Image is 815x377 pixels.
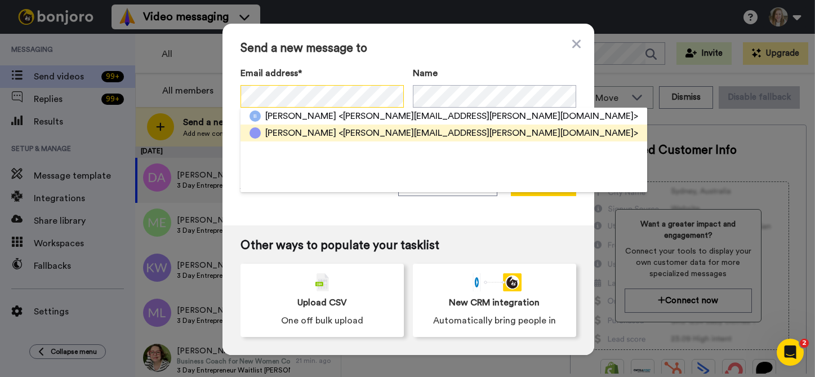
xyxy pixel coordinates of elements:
span: Upload CSV [297,296,347,309]
img: %20%20.png [250,127,261,139]
img: b.png [250,110,261,122]
span: Automatically bring people in [433,314,556,327]
span: Name [413,66,438,80]
span: <[PERSON_NAME][EMAIL_ADDRESS][PERSON_NAME][DOMAIN_NAME]> [339,126,638,140]
span: [PERSON_NAME] [265,109,336,123]
span: <[PERSON_NAME][EMAIL_ADDRESS][PERSON_NAME][DOMAIN_NAME]> [339,109,638,123]
img: csv-grey.png [315,273,329,291]
label: Email address* [241,66,404,80]
span: One off bulk upload [281,314,363,327]
iframe: Intercom live chat [777,339,804,366]
span: Other ways to populate your tasklist [241,239,576,252]
span: Send a new message to [241,42,576,55]
span: 2 [800,339,809,348]
div: animation [467,273,522,291]
span: New CRM integration [449,296,540,309]
span: [PERSON_NAME] [265,126,336,140]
